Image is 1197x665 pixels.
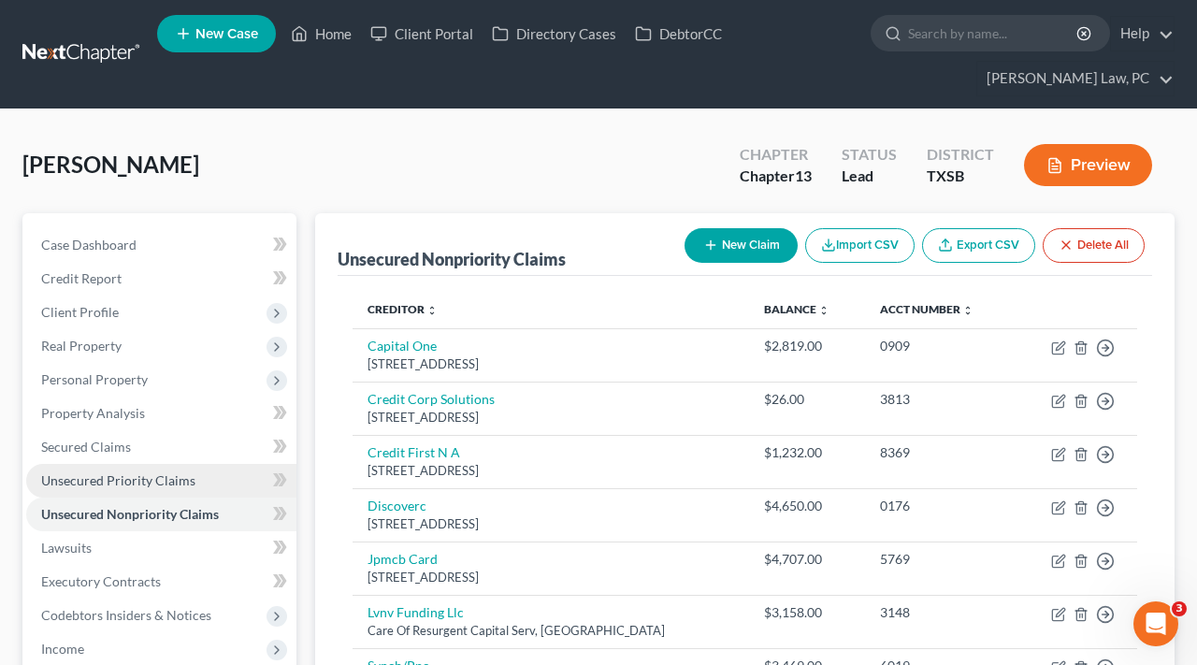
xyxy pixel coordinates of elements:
input: Search by name... [908,16,1079,51]
span: Property Analysis [41,405,145,421]
a: Directory Cases [483,17,626,51]
span: New Case [195,27,258,41]
button: Delete All [1043,228,1145,263]
span: Unsecured Priority Claims [41,472,195,488]
div: Unsecured Nonpriority Claims [338,248,566,270]
div: District [927,144,994,166]
a: Case Dashboard [26,228,296,262]
div: $4,650.00 [764,497,850,515]
a: Credit First N A [368,444,460,460]
a: Property Analysis [26,397,296,430]
span: [PERSON_NAME] [22,151,199,178]
span: 13 [795,166,812,184]
span: Executory Contracts [41,573,161,589]
a: Help [1111,17,1174,51]
iframe: Intercom live chat [1133,601,1178,646]
div: Chapter [740,144,812,166]
a: Unsecured Nonpriority Claims [26,498,296,531]
div: [STREET_ADDRESS] [368,569,734,586]
a: Jpmcb Card [368,551,438,567]
i: unfold_more [962,305,973,316]
span: Case Dashboard [41,237,137,253]
button: Import CSV [805,228,915,263]
a: Secured Claims [26,430,296,464]
div: [STREET_ADDRESS] [368,515,734,533]
div: $3,158.00 [764,603,850,622]
a: Creditor unfold_more [368,302,438,316]
span: Credit Report [41,270,122,286]
a: DebtorCC [626,17,731,51]
a: Home [281,17,361,51]
a: [PERSON_NAME] Law, PC [977,62,1174,95]
div: $1,232.00 [764,443,850,462]
a: Acct Number unfold_more [880,302,973,316]
div: [STREET_ADDRESS] [368,462,734,480]
i: unfold_more [818,305,829,316]
a: Balance unfold_more [764,302,829,316]
div: Care Of Resurgent Capital Serv, [GEOGRAPHIC_DATA] [368,622,734,640]
div: 0176 [880,497,1000,515]
span: Lawsuits [41,540,92,556]
span: Client Profile [41,304,119,320]
a: Credit Corp Solutions [368,391,495,407]
i: unfold_more [426,305,438,316]
span: Secured Claims [41,439,131,455]
span: Unsecured Nonpriority Claims [41,506,219,522]
a: Lawsuits [26,531,296,565]
div: 0909 [880,337,1000,355]
a: Unsecured Priority Claims [26,464,296,498]
a: Executory Contracts [26,565,296,599]
div: Chapter [740,166,812,187]
div: $2,819.00 [764,337,850,355]
span: Income [41,641,84,657]
button: Preview [1024,144,1152,186]
span: 3 [1172,601,1187,616]
a: Export CSV [922,228,1035,263]
div: TXSB [927,166,994,187]
a: Client Portal [361,17,483,51]
a: Discoverc [368,498,426,513]
div: Lead [842,166,897,187]
div: $26.00 [764,390,850,409]
a: Credit Report [26,262,296,296]
div: $4,707.00 [764,550,850,569]
span: Personal Property [41,371,148,387]
div: 8369 [880,443,1000,462]
a: Capital One [368,338,437,354]
span: Real Property [41,338,122,354]
span: Codebtors Insiders & Notices [41,607,211,623]
div: Status [842,144,897,166]
div: 5769 [880,550,1000,569]
div: [STREET_ADDRESS] [368,409,734,426]
div: 3148 [880,603,1000,622]
a: Lvnv Funding Llc [368,604,464,620]
div: 3813 [880,390,1000,409]
div: [STREET_ADDRESS] [368,355,734,373]
button: New Claim [685,228,798,263]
